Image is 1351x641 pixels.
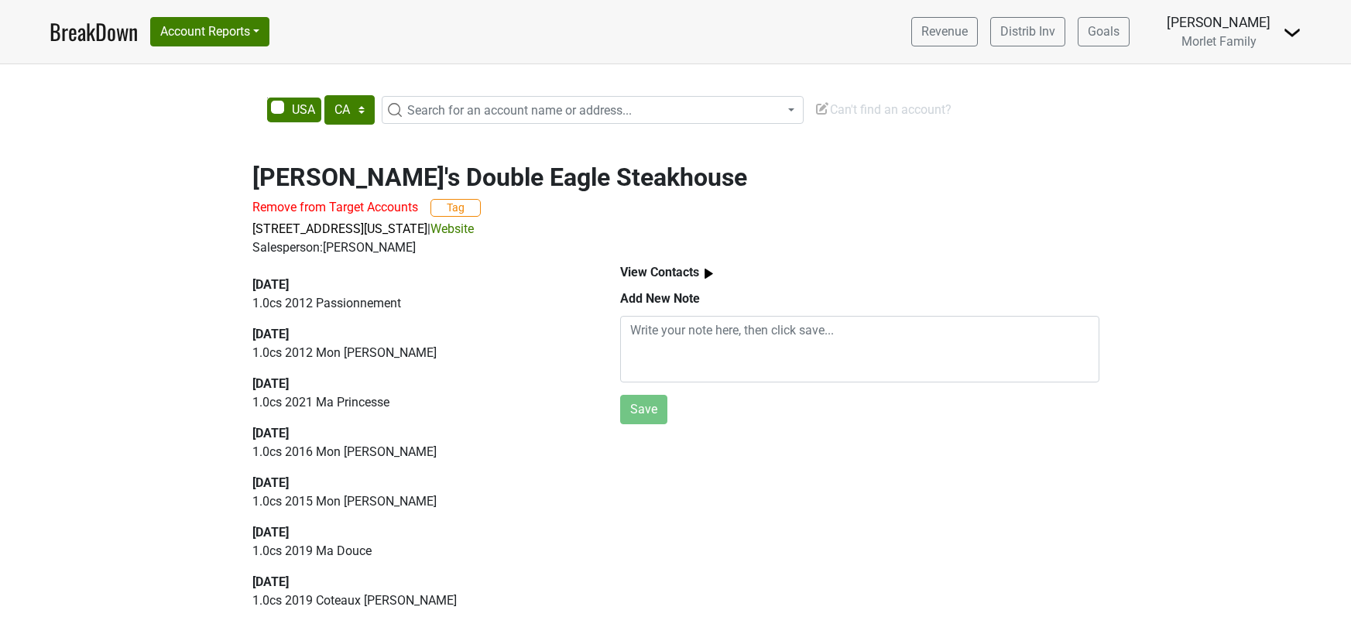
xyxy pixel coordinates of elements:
button: Tag [430,199,481,217]
p: 1.0 cs 2019 Coteaux [PERSON_NAME] [252,591,585,610]
div: [PERSON_NAME] [1167,12,1270,33]
span: Can't find an account? [814,102,952,117]
a: Website [430,221,474,236]
p: 1.0 cs 2019 Ma Douce [252,542,585,560]
span: Search for an account name or address... [407,103,632,118]
img: Dropdown Menu [1283,23,1301,42]
p: 1.0 cs 2012 Mon [PERSON_NAME] [252,344,585,362]
a: BreakDown [50,15,138,48]
div: [DATE] [252,375,585,393]
div: Salesperson: [PERSON_NAME] [252,238,1099,257]
b: View Contacts [620,265,699,279]
img: Edit [814,101,830,116]
div: [DATE] [252,523,585,542]
div: [DATE] [252,424,585,443]
img: arrow_right.svg [699,264,718,283]
a: Goals [1078,17,1130,46]
p: 1.0 cs 2012 Passionnement [252,294,585,313]
span: Morlet Family [1181,34,1257,49]
div: [DATE] [252,325,585,344]
div: [DATE] [252,474,585,492]
p: | [252,220,1099,238]
button: Save [620,395,667,424]
div: [DATE] [252,573,585,591]
p: 1.0 cs 2021 Ma Princesse [252,393,585,412]
div: [DATE] [252,276,585,294]
a: [STREET_ADDRESS][US_STATE] [252,221,427,236]
p: 1.0 cs 2015 Mon [PERSON_NAME] [252,492,585,511]
b: Add New Note [620,291,700,306]
h2: [PERSON_NAME]'s Double Eagle Steakhouse [252,163,1099,192]
a: Revenue [911,17,978,46]
p: 1.0 cs 2016 Mon [PERSON_NAME] [252,443,585,461]
a: Distrib Inv [990,17,1065,46]
span: Remove from Target Accounts [252,200,418,214]
button: Account Reports [150,17,269,46]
